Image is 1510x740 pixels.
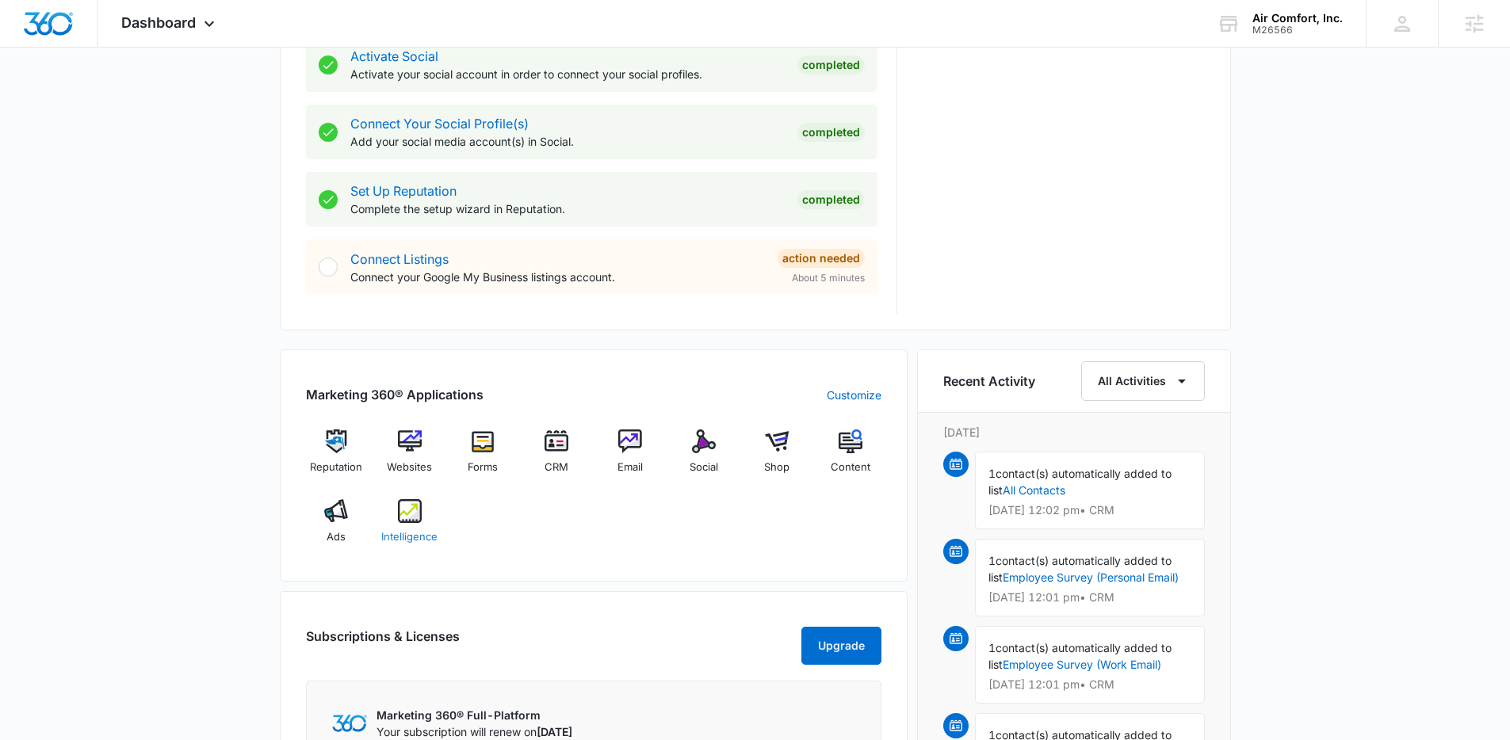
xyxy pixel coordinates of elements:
div: Completed [797,55,865,74]
a: Websites [379,429,440,486]
a: Reputation [306,429,367,486]
div: account name [1252,12,1343,25]
p: Connect your Google My Business listings account. [350,269,765,285]
button: Upgrade [801,627,881,665]
div: Action Needed [778,249,865,268]
span: contact(s) automatically added to list [988,641,1172,671]
span: Shop [764,460,789,475]
h6: Recent Activity [943,372,1035,391]
span: Social [690,460,718,475]
span: contact(s) automatically added to list [988,554,1172,584]
p: Complete the setup wizard in Reputation. [350,200,785,217]
span: Content [831,460,870,475]
span: Ads [327,529,346,545]
button: All Activities [1081,361,1205,401]
a: Forms [453,429,514,486]
a: Social [673,429,734,486]
span: Websites [387,460,432,475]
img: Marketing 360 Logo [332,715,367,731]
a: Content [820,429,881,486]
span: Forms [468,460,498,475]
span: 1 [988,467,996,480]
p: Add your social media account(s) in Social. [350,133,785,150]
span: Dashboard [121,14,196,31]
span: 1 [988,554,996,567]
a: Employee Survey (Work Email) [1003,658,1161,671]
a: Connect Listings [350,251,449,267]
span: [DATE] [537,725,572,738]
p: Activate your social account in order to connect your social profiles. [350,66,785,82]
span: Reputation [310,460,362,475]
span: About 5 minutes [792,271,865,285]
a: Shop [747,429,808,486]
p: Your subscription will renew on [377,723,572,740]
span: CRM [545,460,568,475]
a: Customize [827,387,881,403]
a: Connect Your Social Profile(s) [350,116,529,132]
h2: Marketing 360® Applications [306,385,484,404]
span: contact(s) automatically added to list [988,467,1172,497]
div: account id [1252,25,1343,36]
a: Employee Survey (Personal Email) [1003,570,1179,584]
p: [DATE] 12:01 pm • CRM [988,679,1191,690]
p: Marketing 360® Full-Platform [377,707,572,723]
span: Intelligence [381,529,438,545]
div: Completed [797,123,865,142]
div: Completed [797,190,865,209]
p: [DATE] [943,424,1205,441]
h2: Subscriptions & Licenses [306,627,460,658]
span: Email [617,460,643,475]
a: All Contacts [1003,483,1065,497]
p: [DATE] 12:01 pm • CRM [988,592,1191,603]
a: Ads [306,499,367,556]
a: Activate Social [350,48,438,64]
a: Email [600,429,661,486]
span: 1 [988,641,996,654]
a: Intelligence [379,499,440,556]
p: [DATE] 12:02 pm • CRM [988,505,1191,516]
a: Set Up Reputation [350,183,457,199]
a: CRM [526,429,587,486]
